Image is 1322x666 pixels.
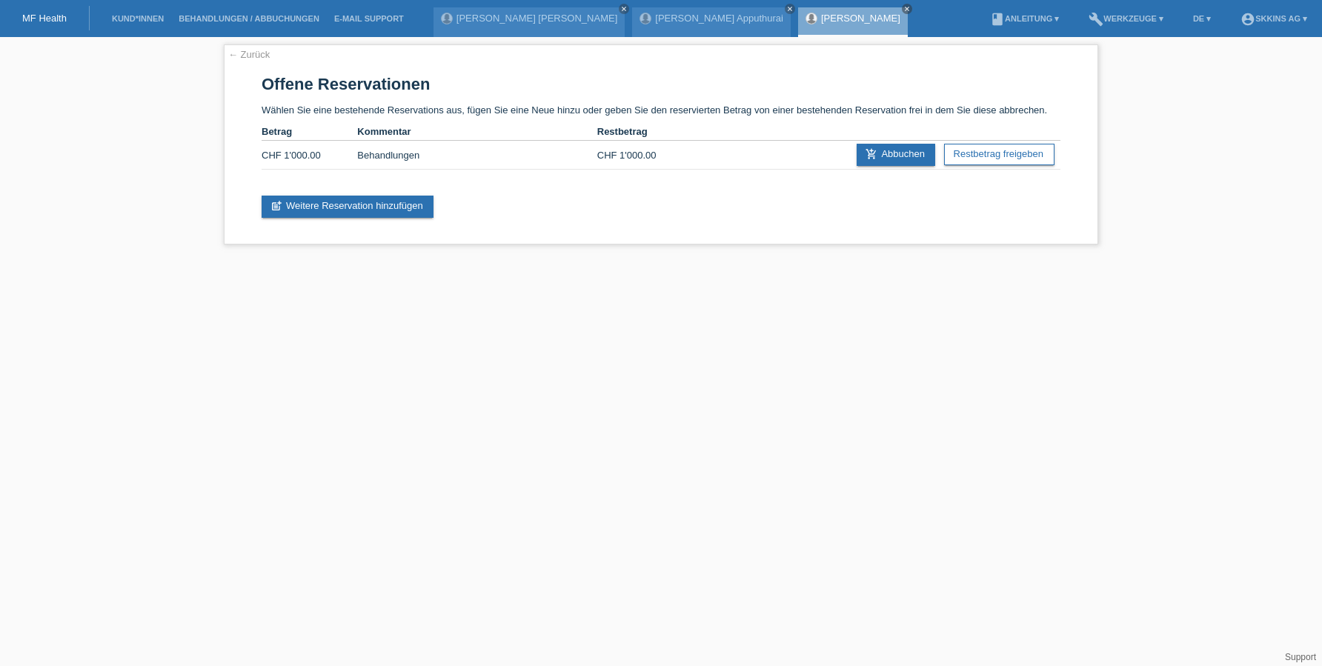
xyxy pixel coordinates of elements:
a: close [902,4,912,14]
td: Behandlungen [357,141,597,170]
a: Support [1285,652,1316,662]
i: add_shopping_cart [866,148,877,160]
a: account_circleSKKINS AG ▾ [1233,14,1315,23]
a: E-Mail Support [327,14,411,23]
i: account_circle [1240,12,1255,27]
a: bookAnleitung ▾ [983,14,1066,23]
th: Kommentar [357,123,597,141]
a: post_addWeitere Reservation hinzufügen [262,196,434,218]
i: build [1089,12,1103,27]
a: buildWerkzeuge ▾ [1081,14,1171,23]
td: CHF 1'000.00 [597,141,693,170]
div: Wählen Sie eine bestehende Reservations aus, fügen Sie eine Neue hinzu oder geben Sie den reservi... [224,44,1098,244]
a: Restbetrag freigeben [944,144,1054,165]
i: close [620,5,628,13]
a: Behandlungen / Abbuchungen [171,14,327,23]
i: post_add [270,200,282,212]
a: DE ▾ [1186,14,1218,23]
a: close [785,4,795,14]
a: add_shopping_cartAbbuchen [857,144,935,166]
a: ← Zurück [228,49,270,60]
a: MF Health [22,13,67,24]
i: close [903,5,911,13]
h1: Offene Reservationen [262,75,1060,93]
td: CHF 1'000.00 [262,141,357,170]
i: close [786,5,794,13]
th: Betrag [262,123,357,141]
a: close [619,4,629,14]
a: [PERSON_NAME] Apputhurai [655,13,783,24]
a: Kund*innen [104,14,171,23]
a: [PERSON_NAME] [PERSON_NAME] [456,13,617,24]
a: [PERSON_NAME] [821,13,900,24]
th: Restbetrag [597,123,693,141]
i: book [990,12,1005,27]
